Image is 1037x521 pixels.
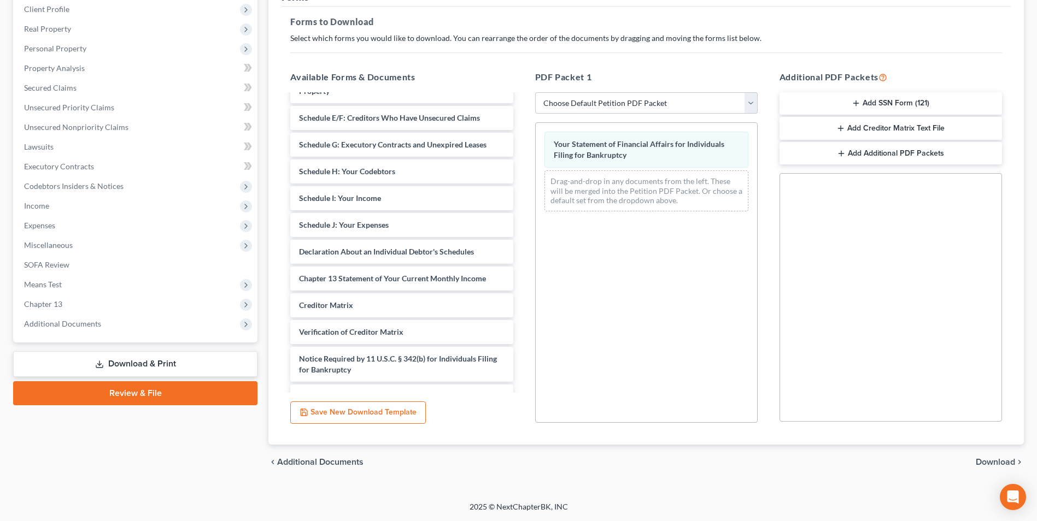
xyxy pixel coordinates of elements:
h5: PDF Packet 1 [535,70,758,84]
button: Download chevron_right [976,458,1024,466]
span: Income [24,201,49,210]
button: Add Creditor Matrix Text File [780,117,1002,140]
a: Download & Print [13,351,257,377]
span: Schedule H: Your Codebtors [299,167,395,176]
div: Drag-and-drop in any documents from the left. These will be merged into the Petition PDF Packet. ... [544,170,748,211]
span: Notice Required by 11 U.S.C. § 342(b) for Individuals Filing for Bankruptcy [299,354,497,374]
a: SOFA Review [15,255,257,275]
span: Download [976,458,1015,466]
span: Chapter 13 [24,299,62,309]
span: Means Test [24,280,62,289]
span: Expenses [24,221,55,230]
h5: Additional PDF Packets [780,70,1002,84]
span: Chapter 13 Statement of Your Current Monthly Income [299,274,486,283]
span: Additional Documents [277,458,364,466]
h5: Forms to Download [290,15,1002,28]
span: Property Analysis [24,63,85,73]
a: Lawsuits [15,137,257,157]
span: Codebtors Insiders & Notices [24,181,124,191]
span: Additional Documents [24,319,101,328]
span: Secured Claims [24,83,77,92]
span: Schedule E/F: Creditors Who Have Unsecured Claims [299,113,480,122]
span: SOFA Review [24,260,69,269]
span: Attorney's Disclosure of Compensation [299,392,432,401]
a: Unsecured Priority Claims [15,98,257,117]
span: Real Property [24,24,71,33]
span: Lawsuits [24,142,54,151]
span: Schedule I: Your Income [299,193,381,203]
a: Executory Contracts [15,157,257,176]
span: Schedule J: Your Expenses [299,220,389,229]
a: Unsecured Nonpriority Claims [15,117,257,137]
span: Client Profile [24,4,69,14]
i: chevron_left [268,458,277,466]
a: chevron_left Additional Documents [268,458,364,466]
span: Personal Property [24,44,86,53]
span: Verification of Creditor Matrix [299,327,403,336]
p: Select which forms you would like to download. You can rearrange the order of the documents by dr... [290,33,1002,44]
span: Executory Contracts [24,162,94,171]
span: Schedule G: Executory Contracts and Unexpired Leases [299,140,487,149]
h5: Available Forms & Documents [290,70,513,84]
button: Save New Download Template [290,401,426,424]
i: chevron_right [1015,458,1024,466]
span: Declaration About an Individual Debtor's Schedules [299,247,474,256]
div: 2025 © NextChapterBK, INC [207,501,830,521]
span: Unsecured Priority Claims [24,103,114,112]
span: Unsecured Nonpriority Claims [24,122,128,132]
button: Add SSN Form (121) [780,92,1002,115]
span: Your Statement of Financial Affairs for Individuals Filing for Bankruptcy [554,139,724,159]
a: Secured Claims [15,78,257,98]
a: Property Analysis [15,58,257,78]
div: Open Intercom Messenger [1000,484,1026,510]
span: Miscellaneous [24,240,73,250]
span: Creditor Matrix [299,300,353,310]
span: Schedule D: Creditors Who Have Claims Secured by Property [299,75,475,96]
a: Review & File [13,381,257,405]
button: Add Additional PDF Packets [780,142,1002,165]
